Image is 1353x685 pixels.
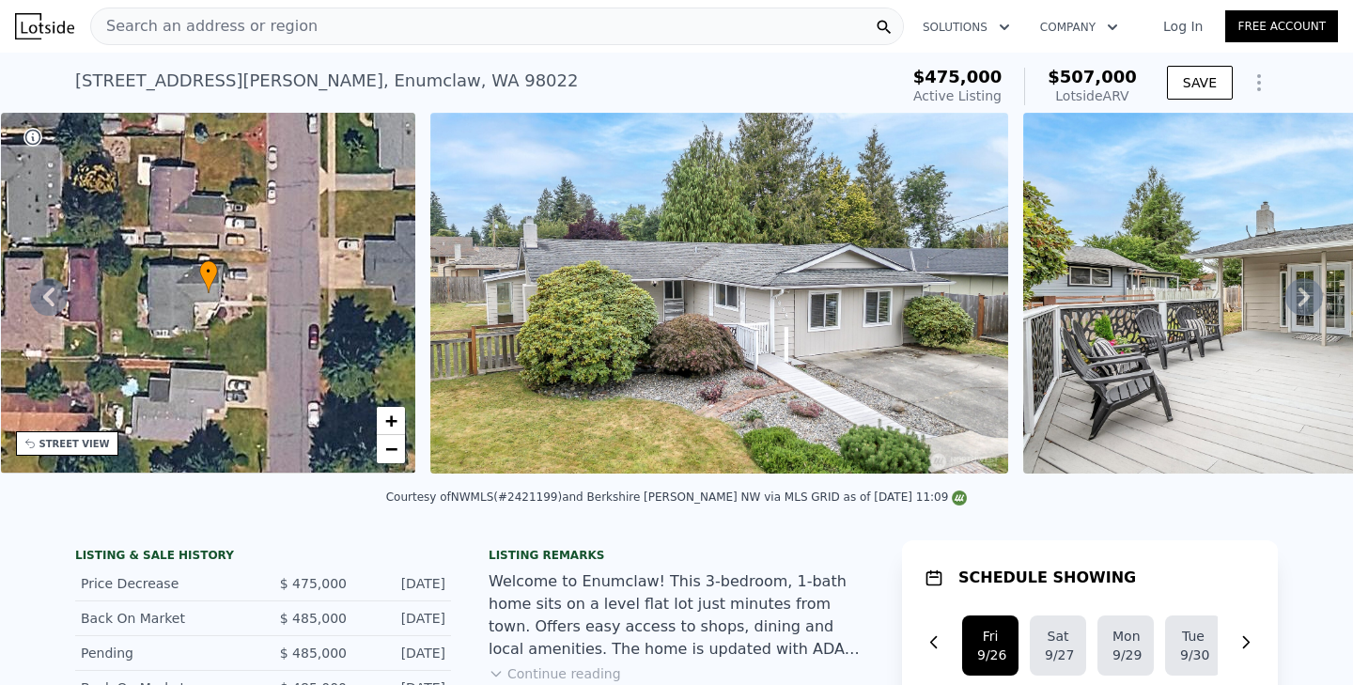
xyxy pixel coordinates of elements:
div: STREET VIEW [39,437,110,451]
div: Courtesy of NWMLS (#2421199) and Berkshire [PERSON_NAME] NW via MLS GRID as of [DATE] 11:09 [386,490,968,504]
button: Mon9/29 [1097,615,1154,676]
span: $ 475,000 [280,576,347,591]
span: $ 485,000 [280,611,347,626]
div: Pending [81,644,248,662]
a: Free Account [1225,10,1338,42]
div: 9/27 [1045,646,1071,664]
span: $507,000 [1048,67,1137,86]
span: Search an address or region [91,15,318,38]
button: Show Options [1240,64,1278,101]
a: Zoom out [377,435,405,463]
div: Sat [1045,627,1071,646]
a: Zoom in [377,407,405,435]
div: Tue [1180,627,1206,646]
button: Continue reading [489,664,621,683]
div: LISTING & SALE HISTORY [75,548,451,567]
div: Mon [1112,627,1139,646]
div: Price Decrease [81,574,248,593]
img: Lotside [15,13,74,39]
div: • [199,260,218,293]
div: 9/26 [977,646,1003,664]
div: 9/30 [1180,646,1206,664]
div: Fri [977,627,1003,646]
span: Active Listing [913,88,1002,103]
button: Fri9/26 [962,615,1019,676]
img: Sale: 167470515 Parcel: 98386485 [430,113,1008,474]
a: Log In [1141,17,1225,36]
img: NWMLS Logo [952,490,967,506]
h1: SCHEDULE SHOWING [958,567,1136,589]
span: − [385,437,397,460]
button: Company [1025,10,1133,44]
div: [DATE] [362,609,445,628]
button: Sat9/27 [1030,615,1086,676]
div: Listing remarks [489,548,864,563]
span: • [199,263,218,280]
button: Tue9/30 [1165,615,1221,676]
div: Lotside ARV [1048,86,1137,105]
span: $475,000 [913,67,1003,86]
span: + [385,409,397,432]
div: [DATE] [362,644,445,662]
div: Welcome to Enumclaw! This 3-bedroom, 1-bath home sits on a level flat lot just minutes from town.... [489,570,864,661]
div: [STREET_ADDRESS][PERSON_NAME] , Enumclaw , WA 98022 [75,68,578,94]
span: $ 485,000 [280,646,347,661]
button: Solutions [908,10,1025,44]
button: SAVE [1167,66,1233,100]
div: 9/29 [1112,646,1139,664]
div: [DATE] [362,574,445,593]
div: Back On Market [81,609,248,628]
